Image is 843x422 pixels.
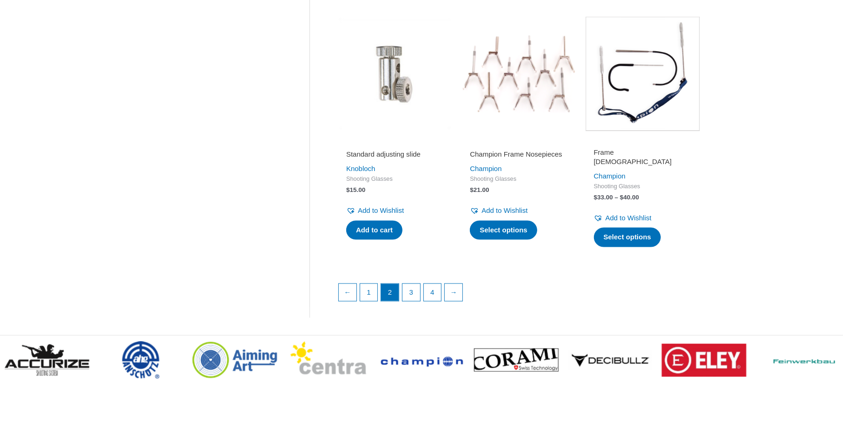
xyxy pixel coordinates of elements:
h2: Frame [DEMOGRAPHIC_DATA] [594,148,692,166]
a: Champion Frame Nosepieces [470,150,567,162]
img: Standard adjusting slide [338,17,452,131]
a: Frame [DEMOGRAPHIC_DATA] [594,148,692,170]
nav: Product Pagination [338,284,700,307]
a: Standard adjusting slide [346,150,444,162]
iframe: Customer reviews powered by Trustpilot [346,137,444,148]
span: Add to Wishlist [358,206,404,214]
span: $ [470,186,474,193]
bdi: 15.00 [346,186,365,193]
a: Add to Wishlist [594,211,652,224]
span: Page 2 [381,284,399,302]
span: Shooting Glasses [470,175,567,183]
a: Page 1 [360,284,378,302]
a: Champion [470,165,501,172]
a: Page 4 [424,284,441,302]
a: Add to cart: “Standard adjusting slide” [346,221,402,240]
a: ← [339,284,356,302]
span: – [615,194,619,201]
span: Add to Wishlist [606,214,652,222]
a: Select options for “Frame Temples” [594,228,661,247]
a: Add to Wishlist [470,204,527,217]
bdi: 33.00 [594,194,613,201]
iframe: Customer reviews powered by Trustpilot [594,137,692,148]
bdi: 40.00 [620,194,639,201]
a: Page 3 [402,284,420,302]
img: Frame Temples [586,17,700,131]
a: → [445,284,462,302]
a: Champion [594,172,626,180]
span: $ [594,194,598,201]
iframe: Customer reviews powered by Trustpilot [470,137,567,148]
span: $ [620,194,624,201]
span: Add to Wishlist [481,206,527,214]
a: Knobloch [346,165,375,172]
a: Select options for “Champion Frame Nosepieces” [470,221,537,240]
span: $ [346,186,350,193]
a: Add to Wishlist [346,204,404,217]
span: Shooting Glasses [346,175,444,183]
img: brand logo [662,344,746,377]
h2: Standard adjusting slide [346,150,444,159]
span: Shooting Glasses [594,183,692,191]
img: Champion Frame Nosepiece [461,17,576,131]
bdi: 21.00 [470,186,489,193]
h2: Champion Frame Nosepieces [470,150,567,159]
